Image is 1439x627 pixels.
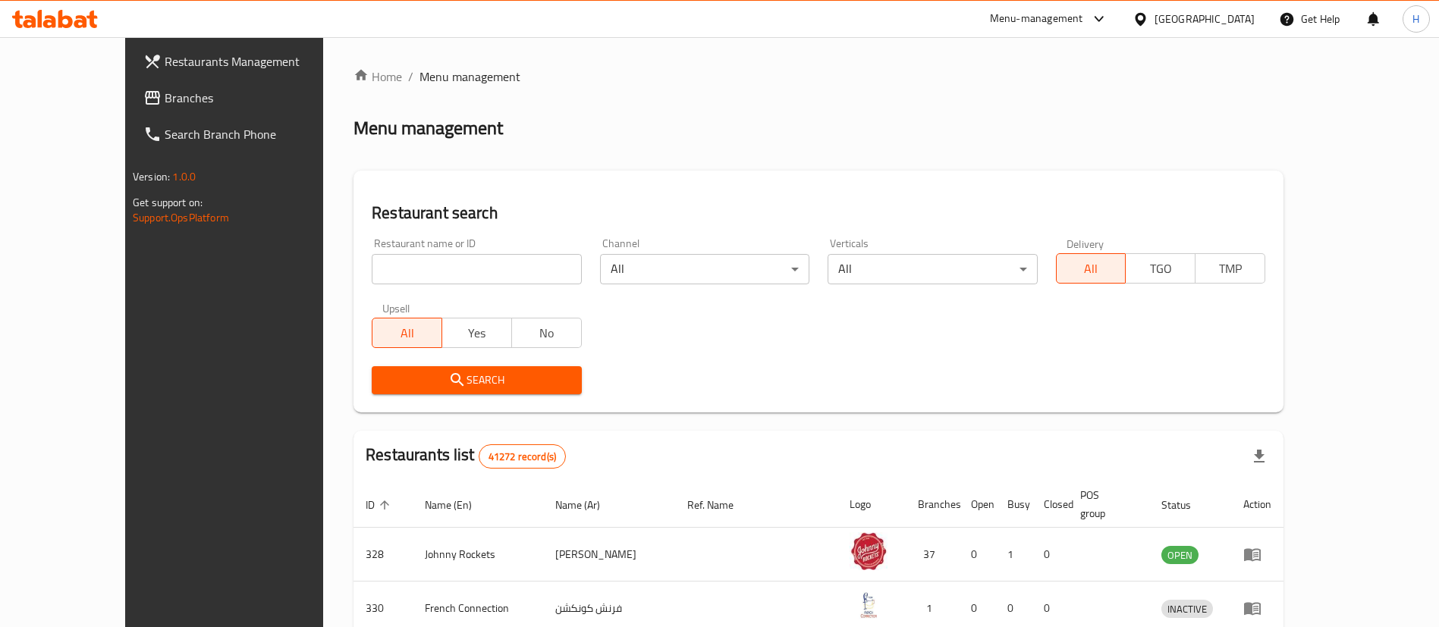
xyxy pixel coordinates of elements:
li: / [408,67,413,86]
button: All [372,318,442,348]
button: Search [372,366,581,394]
span: TGO [1132,258,1189,280]
button: Yes [441,318,512,348]
h2: Restaurant search [372,202,1265,224]
input: Search for restaurant name or ID.. [372,254,581,284]
img: Johnny Rockets [850,532,888,570]
td: 328 [353,528,413,582]
h2: Restaurants list [366,444,566,469]
div: INACTIVE [1161,600,1213,618]
a: Support.OpsPlatform [133,208,229,227]
div: All [600,254,809,284]
span: Yes [448,322,506,344]
td: 0 [959,528,995,582]
div: Menu [1243,599,1271,617]
span: All [379,322,436,344]
div: [GEOGRAPHIC_DATA] [1155,11,1255,27]
button: No [511,318,582,348]
div: Export file [1241,438,1277,475]
td: 37 [906,528,959,582]
span: Restaurants Management [165,52,353,71]
label: Delivery [1067,238,1104,249]
td: [PERSON_NAME] [543,528,675,582]
span: Branches [165,89,353,107]
label: Upsell [382,303,410,313]
span: Status [1161,496,1211,514]
span: 1.0.0 [172,167,196,187]
span: Name (Ar) [555,496,620,514]
span: Search [384,371,569,390]
span: Menu management [419,67,520,86]
span: No [518,322,576,344]
th: Open [959,481,995,528]
span: TMP [1202,258,1259,280]
span: H [1412,11,1419,27]
button: TMP [1195,253,1265,284]
th: Action [1231,481,1283,528]
th: Branches [906,481,959,528]
span: POS group [1080,486,1131,522]
span: Search Branch Phone [165,125,353,143]
td: 1 [995,528,1032,582]
div: All [828,254,1037,284]
span: ID [366,496,394,514]
span: Version: [133,167,170,187]
img: French Connection [850,586,888,624]
button: TGO [1125,253,1196,284]
a: Restaurants Management [131,43,366,80]
a: Branches [131,80,366,116]
div: OPEN [1161,546,1199,564]
span: Name (En) [425,496,492,514]
nav: breadcrumb [353,67,1283,86]
div: Menu-management [990,10,1083,28]
a: Search Branch Phone [131,116,366,152]
td: Johnny Rockets [413,528,543,582]
span: OPEN [1161,547,1199,564]
th: Busy [995,481,1032,528]
td: 0 [1032,528,1068,582]
span: 41272 record(s) [479,450,565,464]
span: Get support on: [133,193,203,212]
div: Total records count [479,444,566,469]
button: All [1056,253,1126,284]
th: Logo [837,481,906,528]
h2: Menu management [353,116,503,140]
span: INACTIVE [1161,600,1213,618]
a: Home [353,67,402,86]
div: Menu [1243,545,1271,563]
span: All [1063,258,1120,280]
th: Closed [1032,481,1068,528]
span: Ref. Name [687,496,753,514]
